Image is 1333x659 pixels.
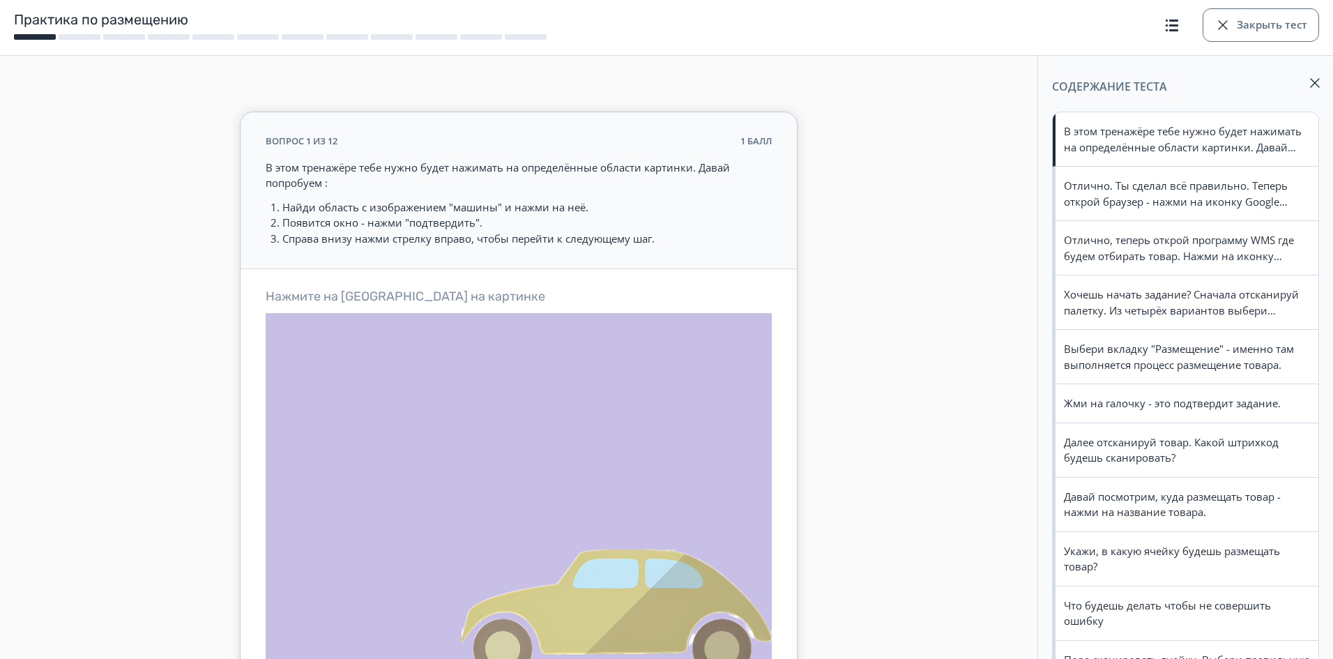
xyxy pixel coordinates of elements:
div: Давай посмотрим, куда размещать товар - нажми на название товара. [1064,489,1310,520]
p: В этом тренажёре тебе нужно будет нажимать на определённые области картинки. Давай попробуем : [266,160,772,191]
div: В этом тренажёре тебе нужно будет нажимать на определённые области картинки. Давай попробуем : [1064,123,1310,155]
div: вопрос 1 из 12 [266,135,337,149]
h3: Нажмите на [GEOGRAPHIC_DATA] на картинке [266,289,772,305]
div: Выбери вкладку "Размещение" - именно там выполняется процесс размещение товара. [1064,341,1310,372]
div: Отлично, теперь открой программу WMS где будем отбирать товар. Нажми на иконку программы WMS [1064,232,1310,264]
div: Содержание теста [1052,78,1319,95]
li: Найди область с изображением "машины" и нажми на неё. [282,199,772,215]
div: Что будешь делать чтобы не совершить ошибку [1064,598,1310,629]
div: Далее отсканируй товар. Какой штрихкод будешь сканировать? [1064,434,1310,466]
div: Укажи, в какую ячейку будешь размещать товар? [1064,543,1310,575]
h1: Практика по размещению [14,10,1110,29]
div: Хочешь начать задание? Сначала отсканируй палетку. Из четырёх вариантов выбери правильную. [1064,287,1310,318]
li: Появится окно - нажми "подтвердить". [282,215,772,231]
li: Справа внизу нажми стрелку вправо, чтобы перейти к следующему шаг. [282,231,772,247]
div: Жми на галочку - это подтвердит задание. [1064,395,1310,411]
div: 1 балл [740,135,772,149]
div: Отлично. Ты сделал всё правильно. Теперь открой браузер - нажми на иконку Google Chrome. [1064,178,1310,209]
button: Закрыть тест [1203,8,1319,42]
